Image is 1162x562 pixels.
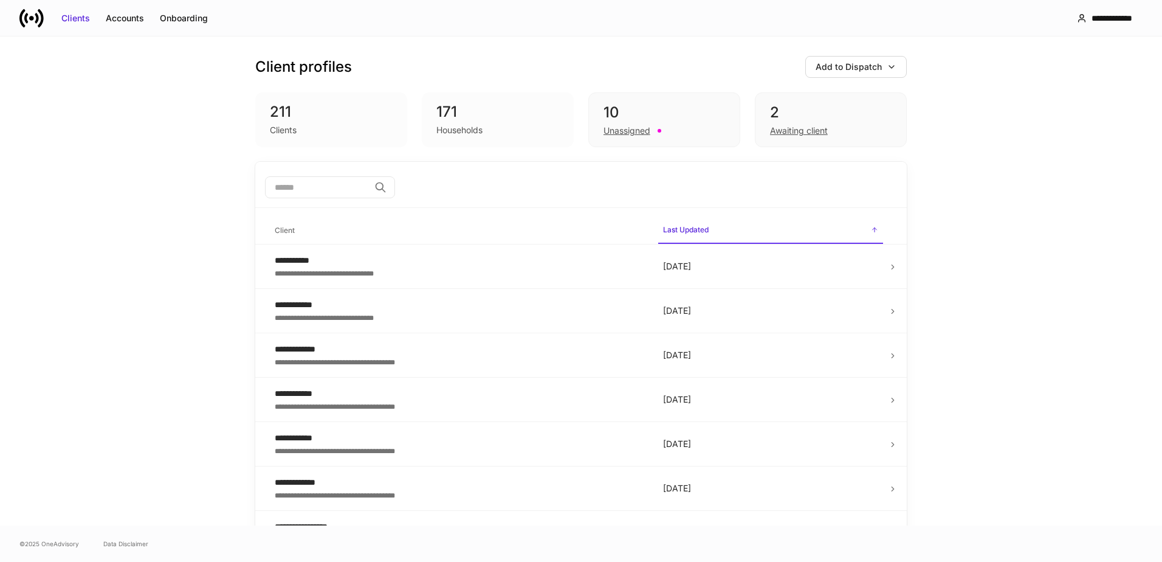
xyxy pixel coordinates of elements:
[270,218,648,243] span: Client
[255,57,352,77] h3: Client profiles
[106,12,144,24] div: Accounts
[19,539,79,549] span: © 2025 OneAdvisory
[603,125,650,137] div: Unassigned
[770,103,892,122] div: 2
[588,92,740,147] div: 10Unassigned
[270,124,297,136] div: Clients
[663,260,878,272] p: [DATE]
[270,102,393,122] div: 211
[663,438,878,450] p: [DATE]
[663,394,878,406] p: [DATE]
[663,482,878,494] p: [DATE]
[603,103,725,122] div: 10
[275,224,295,236] h6: Client
[98,9,152,28] button: Accounts
[770,125,828,137] div: Awaiting client
[663,349,878,361] p: [DATE]
[805,56,907,78] button: Add to Dispatch
[436,124,483,136] div: Households
[61,12,90,24] div: Clients
[755,92,907,147] div: 2Awaiting client
[816,61,882,73] div: Add to Dispatch
[160,12,208,24] div: Onboarding
[658,218,883,244] span: Last Updated
[663,224,709,235] h6: Last Updated
[663,305,878,317] p: [DATE]
[103,539,148,549] a: Data Disclaimer
[152,9,216,28] button: Onboarding
[53,9,98,28] button: Clients
[436,102,559,122] div: 171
